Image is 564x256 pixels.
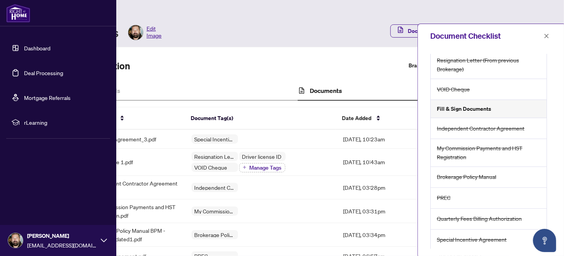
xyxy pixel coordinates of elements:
span: Incentive Agreement_3.pdf [90,135,156,143]
img: logo [6,4,30,22]
a: Mortgage Referrals [24,94,71,101]
label: Branch: [409,61,427,70]
div: Document Checklist [430,30,542,42]
span: Independent Contractor Agreement [437,124,524,133]
span: Resignation Letter (From previous Brokerage) [437,56,542,74]
td: [DATE], 10:43am [337,149,433,176]
button: Document Checklist [390,24,464,38]
td: [DATE], 03:28pm [337,176,433,199]
span: rLearning [24,118,105,127]
span: Manage Tags [250,165,282,170]
button: Open asap [533,229,556,252]
span: Date Added [342,114,371,122]
span: My Commission Payments and HST Registration [191,208,238,214]
span: [PERSON_NAME] [27,232,97,240]
span: Document Checklist [408,25,458,37]
span: My Commission Payments and HST Registration [437,144,542,162]
a: Deal Processing [24,69,63,76]
span: Brokerage Policy Manual [437,172,496,181]
span: Special Incentive Agreement [191,136,238,142]
span: close [544,33,549,39]
span: VOID Cheque [437,85,470,94]
span: PREC [437,193,450,202]
span: [EMAIL_ADDRESS][DOMAIN_NAME] [27,241,97,249]
span: Driver license ID [239,154,285,159]
button: Manage Tags [239,163,285,172]
img: Profile Icon [8,233,23,248]
span: Special Incentive Agreement [437,235,507,244]
td: [DATE], 10:23am [337,130,433,149]
span: VOID Cheque [191,165,231,170]
td: [DATE], 03:34pm [337,223,433,247]
img: Profile Icon [128,25,143,40]
th: Document Tag(s) [185,107,336,130]
span: Independent Contractor Agreement - ICA.pdf [90,179,179,196]
a: Dashboard [24,45,50,52]
span: Brokerage Policy Manual BPM - [DATE]_updated1.pdf [90,226,179,243]
th: Date Added [336,107,431,130]
span: plus [243,165,247,169]
span: Independent Contractor Agreement [191,185,238,190]
th: File Name [84,107,185,130]
h5: Fill & Sign Documents [437,105,491,113]
span: Quarterly Fees Billing Authorization [437,214,522,223]
span: Resignation Letter (From previous Brokerage) [191,154,238,159]
h4: Documents [310,86,342,95]
span: My Commission Payments and HST Registration.pdf [90,203,179,220]
span: Brokerage Policy Manual [191,232,238,237]
td: [DATE], 03:31pm [337,199,433,223]
span: Edit Image [147,25,162,40]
